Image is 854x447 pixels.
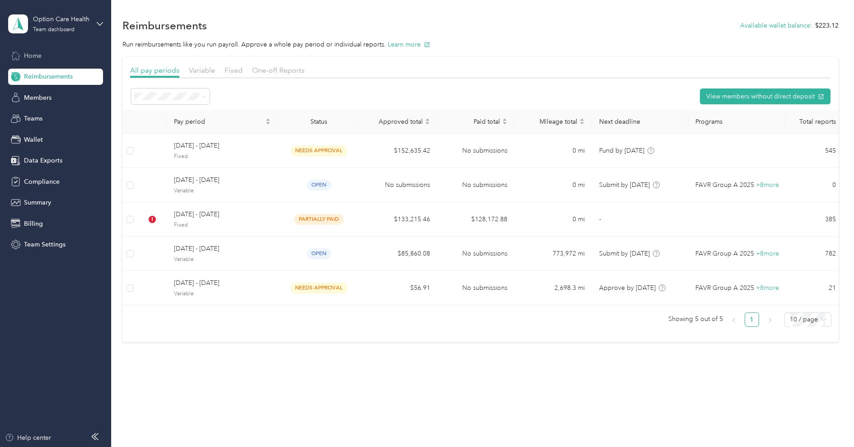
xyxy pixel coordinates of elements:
td: No submissions [437,134,515,168]
span: Team Settings [24,240,66,249]
span: Teams [24,114,42,123]
td: $133,215.46 [360,202,437,237]
td: $56.91 [360,271,437,305]
span: Data Exports [24,156,62,165]
span: Members [24,93,52,102]
span: Fund by [DATE] [599,147,644,154]
span: partially paid [294,214,344,224]
span: Billing [24,219,43,228]
p: Run reimbursements like you run payroll. Approve a whole pay period or individual reports. [122,40,839,49]
li: 1 [745,312,759,327]
span: needs approval [291,145,347,156]
div: Option Care Health [33,14,89,24]
span: [DATE] - [DATE] [174,278,271,288]
span: right [767,317,773,323]
td: 0 mi [515,168,592,202]
span: caret-down [265,121,271,126]
td: No submissions [437,168,515,202]
td: 773,972 mi [515,237,592,271]
span: : [810,21,812,30]
span: Approved total [367,118,423,126]
td: 21 [785,271,843,305]
span: One-off Reports [252,66,305,74]
button: Learn more [388,40,430,49]
span: open [307,180,331,190]
span: + 8 more [756,250,779,257]
td: No submissions [437,237,515,271]
span: Mileage total [522,118,577,126]
td: 2,698.3 mi [515,271,592,305]
div: Team dashboard [33,27,75,33]
td: 0 mi [515,134,592,168]
span: caret-down [425,121,430,126]
span: Approve by [DATE] [599,284,656,292]
span: caret-up [265,117,271,122]
span: needs approval [291,283,347,293]
span: Variable [174,256,271,264]
span: Reimbursements [24,72,73,81]
span: [DATE] - [DATE] [174,244,271,254]
span: [DATE] - [DATE] [174,175,271,185]
th: Next deadline [592,110,689,134]
span: Wallet [24,135,43,144]
span: Fixed [225,66,243,74]
td: $128,172.88 [437,202,515,237]
th: Approved total [360,110,437,134]
span: Submit by [DATE] [599,181,650,189]
li: Next Page [763,312,777,327]
button: Available wallet balance [740,21,810,30]
th: Programs [688,110,785,134]
button: left [727,312,741,327]
span: - [599,215,601,223]
td: 0 mi [515,202,592,237]
td: 385 [785,202,843,237]
td: 0 [785,168,843,202]
span: Variable [174,290,271,298]
span: left [731,317,737,323]
th: Mileage total [515,110,592,134]
td: No submissions [437,271,515,305]
span: Home [24,51,42,61]
span: Fixed [174,221,271,229]
td: $85,860.08 [360,237,437,271]
button: Help center [5,433,51,442]
iframe: Everlance-gr Chat Button Frame [803,396,854,447]
th: Paid total [437,110,515,134]
span: Compliance [24,177,60,186]
a: 1 [745,313,759,326]
h1: Reimbursements [122,21,207,30]
td: 545 [785,134,843,168]
td: 782 [785,237,843,271]
li: Previous Page [727,312,741,327]
span: open [307,248,331,259]
span: Paid total [445,118,500,126]
button: right [763,312,777,327]
span: FAVR Group A 2025 [695,283,754,293]
span: Showing 5 out of 5 [668,312,723,326]
span: caret-up [579,117,585,122]
span: Pay period [174,118,263,126]
button: View members without direct deposit [700,88,831,104]
div: Status [285,118,353,126]
span: Variable [189,66,215,74]
span: caret-down [579,121,585,126]
td: No submissions [360,168,437,202]
span: caret-down [502,121,507,126]
span: [DATE] - [DATE] [174,141,271,151]
span: + 8 more [756,181,779,189]
span: [DATE] - [DATE] [174,210,271,219]
span: All pay periods [130,66,179,74]
span: Fixed [174,153,271,161]
span: Variable [174,187,271,195]
span: 10 / page [790,313,826,326]
span: FAVR Group A 2025 [695,249,754,259]
span: $223.12 [815,21,839,30]
span: Submit by [DATE] [599,250,650,257]
th: Total reports [785,110,843,134]
span: caret-up [502,117,507,122]
span: Summary [24,198,51,207]
div: Page Size [784,312,831,327]
span: caret-up [425,117,430,122]
span: FAVR Group A 2025 [695,180,754,190]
